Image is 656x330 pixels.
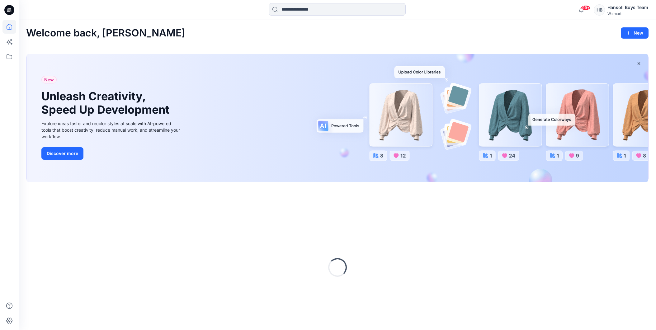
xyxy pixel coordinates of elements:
[26,27,185,39] h2: Welcome back, [PERSON_NAME]
[41,147,182,160] a: Discover more
[44,76,54,83] span: New
[41,147,83,160] button: Discover more
[41,120,182,140] div: Explore ideas faster and recolor styles at scale with AI-powered tools that boost creativity, red...
[607,11,648,16] div: Walmart
[594,4,605,16] div: HB
[581,5,590,10] span: 99+
[607,4,648,11] div: Hansoll Boys Team
[41,90,172,116] h1: Unleash Creativity, Speed Up Development
[621,27,649,39] button: New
